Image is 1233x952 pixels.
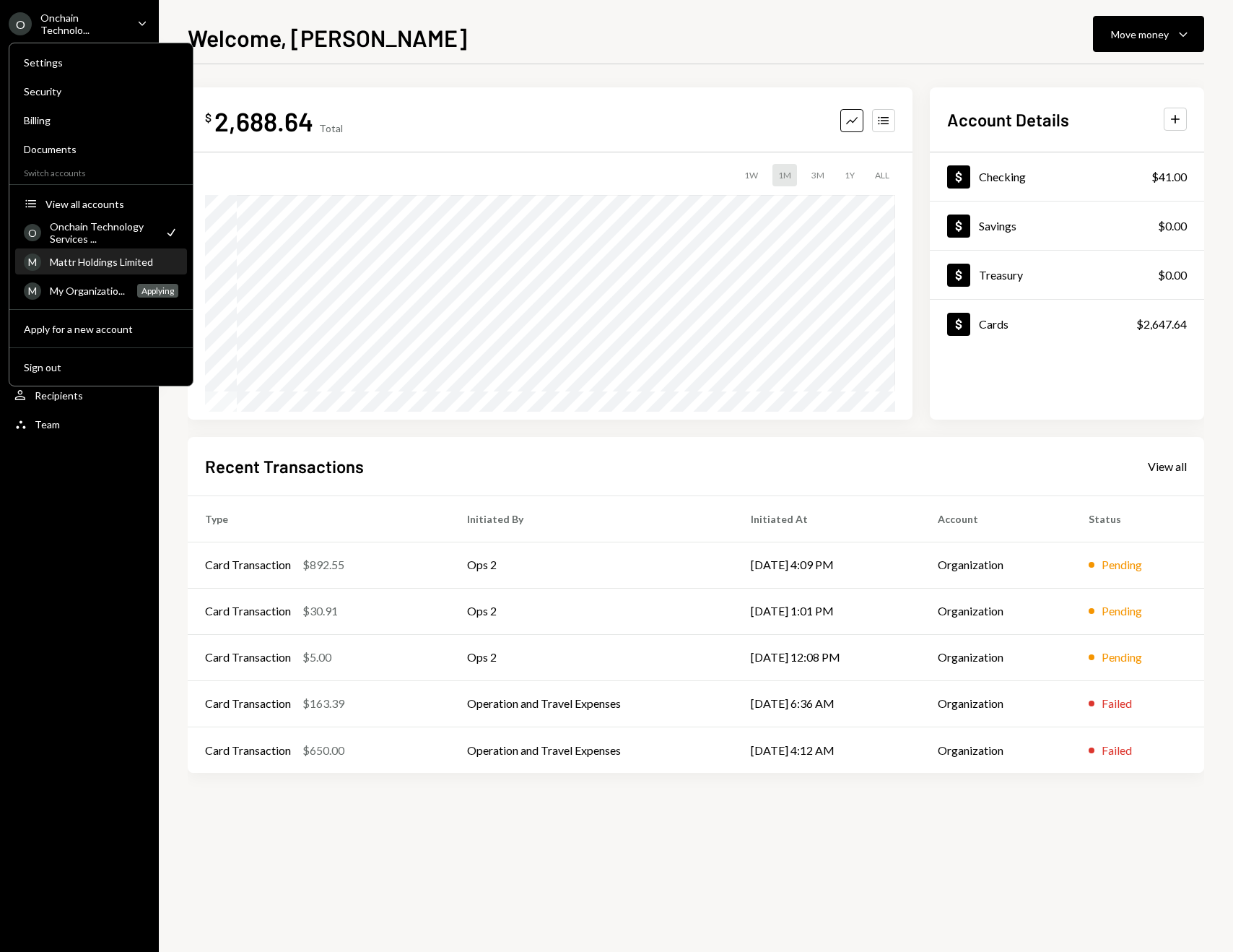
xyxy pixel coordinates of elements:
button: Sign out [15,355,187,381]
button: Apply for a new account [15,316,187,342]
div: $2,647.64 [1136,316,1187,333]
a: Checking$41.00 [930,152,1204,201]
div: 1Y [839,164,861,186]
div: Card Transaction [205,695,291,712]
div: $5.00 [302,649,331,666]
div: $650.00 [302,742,344,759]
div: 1M [772,164,797,186]
div: $41.00 [1151,168,1187,186]
th: Type [188,496,450,542]
div: 2,688.64 [214,105,313,137]
div: Applying [137,284,178,298]
td: Ops 2 [450,542,733,588]
button: Move money [1093,16,1204,52]
div: Sign out [24,361,178,373]
div: $0.00 [1158,217,1187,235]
div: Card Transaction [205,742,291,759]
a: Recipients [9,382,150,408]
td: Organization [920,634,1071,680]
div: My Organizatio... [50,285,128,297]
div: Card Transaction [205,602,291,620]
td: Organization [920,542,1071,588]
div: View all [1148,459,1187,474]
div: $ [205,111,212,125]
a: Treasury$0.00 [930,251,1204,299]
a: Documents [15,136,187,162]
td: Ops 2 [450,634,733,680]
div: Move money [1111,27,1169,42]
div: $30.91 [302,602,338,620]
td: Operation and Travel Expenses [450,680,733,727]
div: Pending [1102,556,1142,574]
a: Billing [15,107,187,133]
div: Billing [24,114,178,126]
div: $163.39 [302,695,344,712]
div: Mattr Holdings Limited [50,256,178,268]
td: Organization [920,727,1071,773]
div: ALL [869,164,895,186]
div: Team [35,418,60,430]
div: Settings [24,56,178,69]
div: Failed [1102,695,1132,712]
button: View all accounts [15,191,187,217]
div: Pending [1102,649,1142,666]
div: Onchain Technology Services ... [50,220,155,245]
div: Documents [24,143,178,155]
div: Savings [979,219,1016,233]
div: Cards [979,317,1008,331]
td: Organization [920,588,1071,634]
td: Ops 2 [450,588,733,634]
div: M [24,254,41,271]
a: Team [9,411,150,437]
div: M [24,282,41,300]
div: 1W [739,164,764,186]
th: Initiated By [450,496,733,542]
td: [DATE] 4:12 AM [733,727,920,773]
div: Card Transaction [205,649,291,666]
td: [DATE] 12:08 PM [733,634,920,680]
td: [DATE] 1:01 PM [733,588,920,634]
div: Checking [979,170,1026,183]
a: Settings [15,49,187,75]
a: Cards$2,647.64 [930,300,1204,348]
div: Total [319,122,343,134]
div: Apply for a new account [24,323,178,335]
div: Switch accounts [9,165,193,178]
div: Card Transaction [205,556,291,574]
div: Security [24,85,178,98]
div: Onchain Technolo... [40,12,126,36]
div: 3M [806,164,830,186]
h1: Welcome, [PERSON_NAME] [188,23,467,52]
a: Savings$0.00 [930,202,1204,250]
div: View all accounts [45,198,178,210]
div: $0.00 [1158,267,1187,284]
h2: Account Details [947,108,1069,131]
a: MMy Organizatio...Applying [15,277,187,303]
div: O [24,224,41,241]
td: Organization [920,680,1071,727]
div: Recipients [35,389,83,402]
div: Pending [1102,602,1142,620]
td: [DATE] 4:09 PM [733,542,920,588]
th: Initiated At [733,496,920,542]
a: MMattr Holdings Limited [15,248,187,274]
td: Operation and Travel Expenses [450,727,733,773]
th: Account [920,496,1071,542]
div: Failed [1102,742,1132,759]
a: Security [15,78,187,104]
a: View all [1148,458,1187,474]
td: [DATE] 6:36 AM [733,680,920,727]
h2: Recent Transactions [205,454,364,478]
th: Status [1071,496,1204,542]
div: $892.55 [302,556,344,574]
div: Treasury [979,268,1023,282]
div: O [9,12,32,35]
